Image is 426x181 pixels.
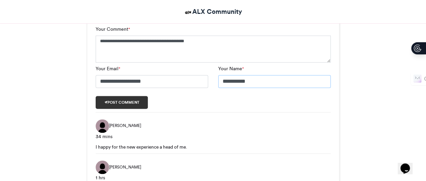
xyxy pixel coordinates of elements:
div: 34 mins [96,133,331,140]
label: Your Comment [96,26,130,33]
label: Your Name [218,65,244,72]
img: Audrey [96,160,109,174]
img: ALX Community [184,8,192,17]
div: 1 hrs [96,174,331,181]
button: Post comment [96,96,148,109]
div: I happy for the new experience a head of me. [96,143,331,150]
span: [PERSON_NAME] [109,123,141,129]
label: Your Email [96,65,120,72]
iframe: chat widget [398,154,419,174]
a: ALX Community [184,7,242,17]
span: [PERSON_NAME] [109,164,141,170]
img: Peter [96,119,109,133]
